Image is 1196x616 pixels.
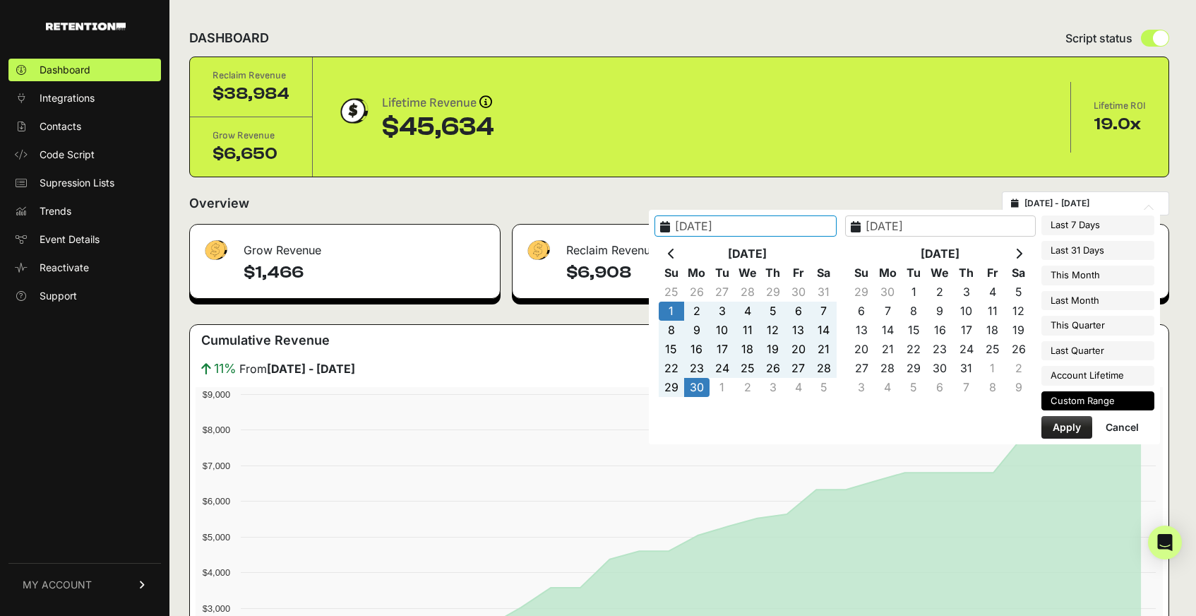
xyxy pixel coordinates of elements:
li: This Quarter [1041,316,1154,336]
td: 23 [684,359,710,378]
div: $45,634 [382,113,494,141]
h2: DASHBOARD [189,28,269,48]
text: $5,000 [203,532,230,543]
td: 21 [875,340,901,359]
td: 6 [786,302,811,321]
th: Mo [875,263,901,283]
td: 14 [875,321,901,340]
td: 2 [927,283,953,302]
div: Grow Revenue [190,225,500,267]
div: Reclaim Revenue [513,225,835,267]
td: 27 [849,359,875,378]
img: fa-dollar-13500eef13a19c4ab2b9ed9ad552e47b0d9fc28b02b83b90ba0e00f96d6372e9.png [524,237,552,264]
td: 5 [1005,283,1031,302]
td: 29 [659,378,684,397]
td: 25 [735,359,760,378]
div: Lifetime Revenue [382,93,494,113]
td: 24 [710,359,735,378]
td: 17 [953,321,979,340]
th: Sa [811,263,837,283]
td: 28 [735,283,760,302]
td: 2 [684,302,710,321]
td: 2 [735,378,760,397]
td: 30 [684,378,710,397]
h4: $6,908 [566,261,824,284]
td: 31 [811,283,837,302]
strong: [DATE] - [DATE] [267,362,355,376]
a: Dashboard [8,59,161,81]
div: Open Intercom Messenger [1148,526,1182,559]
a: Contacts [8,115,161,138]
td: 19 [760,340,786,359]
text: $3,000 [203,603,230,614]
div: Lifetime ROI [1094,99,1146,113]
button: Cancel [1094,416,1150,439]
td: 29 [760,283,786,302]
td: 22 [901,340,927,359]
li: Last Quarter [1041,341,1154,361]
td: 7 [875,302,901,321]
td: 9 [684,321,710,340]
th: [DATE] [684,244,811,263]
td: 5 [811,378,837,397]
th: Mo [684,263,710,283]
li: Custom Range [1041,391,1154,411]
td: 13 [786,321,811,340]
td: 11 [735,321,760,340]
td: 28 [875,359,901,378]
td: 19 [1005,321,1031,340]
div: Grow Revenue [213,129,289,143]
td: 26 [684,283,710,302]
th: Tu [901,263,927,283]
td: 28 [811,359,837,378]
h2: Overview [189,194,249,213]
li: Account Lifetime [1041,366,1154,386]
td: 7 [953,378,979,397]
td: 12 [760,321,786,340]
img: Retention.com [46,23,126,30]
a: Supression Lists [8,172,161,194]
td: 16 [684,340,710,359]
td: 25 [659,283,684,302]
th: Th [760,263,786,283]
td: 21 [811,340,837,359]
th: We [735,263,760,283]
td: 1 [979,359,1005,378]
li: Last Month [1041,291,1154,311]
td: 30 [927,359,953,378]
span: Contacts [40,119,81,134]
th: Tu [710,263,735,283]
td: 1 [710,378,735,397]
td: 29 [901,359,927,378]
td: 20 [786,340,811,359]
span: Trends [40,204,71,218]
td: 25 [979,340,1005,359]
td: 10 [953,302,979,321]
td: 13 [849,321,875,340]
text: $8,000 [203,425,230,435]
td: 27 [786,359,811,378]
td: 18 [735,340,760,359]
text: $4,000 [203,567,230,578]
div: 19.0x [1094,113,1146,136]
td: 23 [927,340,953,359]
a: Event Details [8,228,161,251]
th: Fr [786,263,811,283]
td: 7 [811,302,837,321]
td: 4 [875,378,901,397]
td: 6 [927,378,953,397]
a: Trends [8,200,161,223]
a: Integrations [8,87,161,109]
th: We [927,263,953,283]
td: 15 [659,340,684,359]
td: 18 [979,321,1005,340]
td: 3 [710,302,735,321]
td: 22 [659,359,684,378]
div: Reclaim Revenue [213,69,289,83]
td: 16 [927,321,953,340]
td: 4 [786,378,811,397]
th: Fr [979,263,1005,283]
td: 1 [901,283,927,302]
li: Last 31 Days [1041,241,1154,261]
span: Dashboard [40,63,90,77]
